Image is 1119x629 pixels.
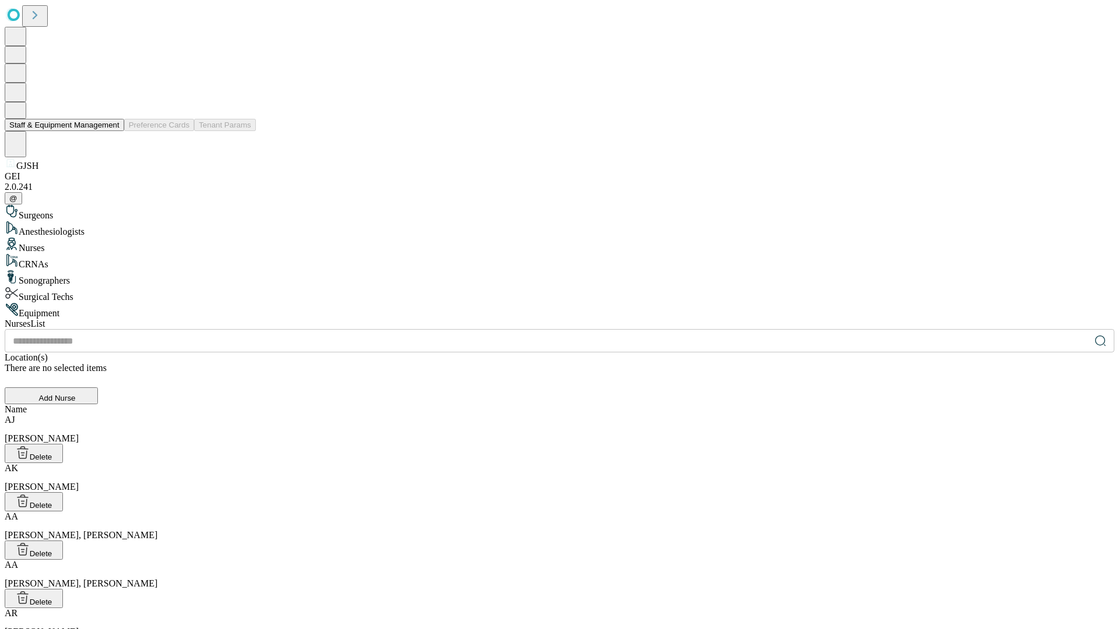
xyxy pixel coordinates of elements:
[30,549,52,558] span: Delete
[5,319,1114,329] div: Nurses List
[5,589,63,608] button: Delete
[5,511,1114,540] div: [PERSON_NAME], [PERSON_NAME]
[5,171,1114,182] div: GEI
[5,270,1114,286] div: Sonographers
[5,286,1114,302] div: Surgical Techs
[5,560,1114,589] div: [PERSON_NAME], [PERSON_NAME]
[5,560,18,570] span: AA
[5,302,1114,319] div: Equipment
[5,387,98,404] button: Add Nurse
[5,463,1114,492] div: [PERSON_NAME]
[30,598,52,606] span: Delete
[5,404,1114,415] div: Name
[5,511,18,521] span: AA
[5,608,17,618] span: AR
[5,492,63,511] button: Delete
[5,463,18,473] span: AK
[5,119,124,131] button: Staff & Equipment Management
[5,221,1114,237] div: Anesthesiologists
[30,453,52,461] span: Delete
[5,253,1114,270] div: CRNAs
[5,192,22,204] button: @
[5,204,1114,221] div: Surgeons
[30,501,52,510] span: Delete
[9,194,17,203] span: @
[5,237,1114,253] div: Nurses
[5,415,1114,444] div: [PERSON_NAME]
[194,119,256,131] button: Tenant Params
[5,352,48,362] span: Location(s)
[5,444,63,463] button: Delete
[124,119,194,131] button: Preference Cards
[5,182,1114,192] div: 2.0.241
[5,363,1114,373] div: There are no selected items
[39,394,76,402] span: Add Nurse
[5,415,15,425] span: AJ
[16,161,38,171] span: GJSH
[5,540,63,560] button: Delete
